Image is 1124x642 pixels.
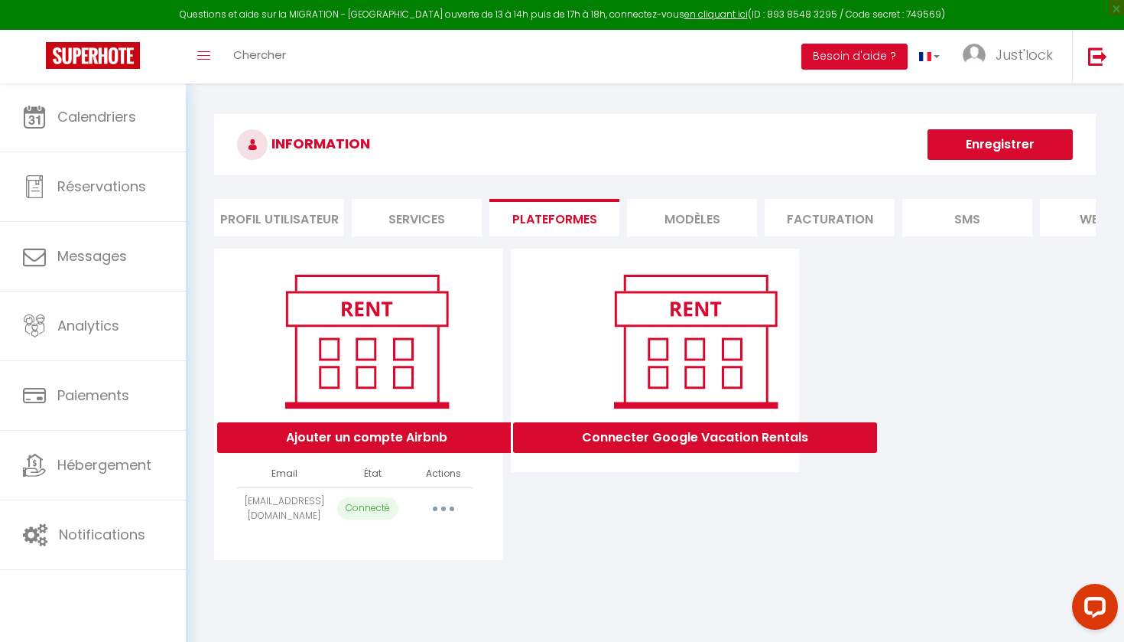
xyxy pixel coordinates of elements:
[269,268,464,415] img: rent.png
[963,44,986,67] img: ...
[801,44,908,70] button: Besoin d'aide ?
[57,246,127,266] span: Messages
[352,199,482,236] li: Services
[214,199,344,236] li: Profil Utilisateur
[57,455,151,474] span: Hébergement
[46,42,140,69] img: Super Booking
[237,487,331,530] td: [EMAIL_ADDRESS][DOMAIN_NAME]
[684,8,748,21] a: en cliquant ici
[1060,578,1124,642] iframe: LiveChat chat widget
[57,177,146,196] span: Réservations
[598,268,793,415] img: rent.png
[414,461,473,487] th: Actions
[951,30,1072,83] a: ... Just'lock
[331,461,414,487] th: État
[57,386,129,405] span: Paiements
[222,30,297,83] a: Chercher
[765,199,895,236] li: Facturation
[57,316,119,335] span: Analytics
[996,45,1053,64] span: Just'lock
[233,47,286,63] span: Chercher
[214,114,1096,175] h3: INFORMATION
[489,199,619,236] li: Plateformes
[513,422,877,453] button: Connecter Google Vacation Rentals
[902,199,1032,236] li: SMS
[627,199,757,236] li: MODÈLES
[59,525,145,544] span: Notifications
[337,497,398,520] p: Connecté
[217,422,516,453] button: Ajouter un compte Airbnb
[1088,47,1107,66] img: logout
[57,107,136,126] span: Calendriers
[927,129,1073,160] button: Enregistrer
[237,461,331,487] th: Email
